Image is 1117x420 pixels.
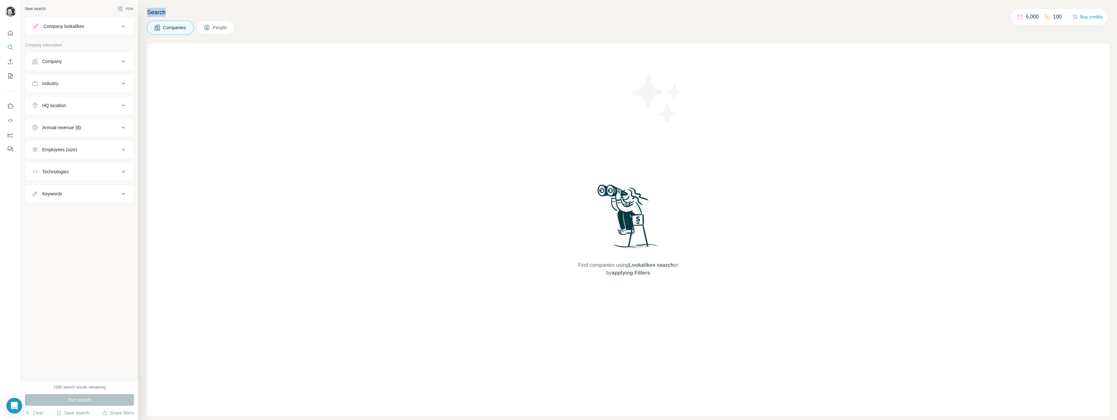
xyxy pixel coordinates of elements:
button: Annual revenue ($) [25,120,134,135]
button: Enrich CSV [5,56,16,68]
button: Feedback [5,143,16,155]
button: Company [25,54,134,69]
button: Quick start [5,27,16,39]
span: Lookalikes search [629,262,674,268]
div: Employees (size) [42,146,77,153]
button: Dashboard [5,129,16,141]
h4: Search [147,8,1109,17]
span: Find companies using or by [576,261,680,277]
div: Open Intercom Messenger [6,398,22,414]
div: Company lookalikes [44,23,84,30]
button: Employees (size) [25,142,134,157]
p: 100 [1053,13,1062,21]
div: Keywords [42,191,62,197]
button: Save search [56,410,89,416]
button: HQ location [25,98,134,113]
p: 5,000 [1026,13,1039,21]
img: Avatar [5,6,16,17]
span: Companies [163,24,187,31]
button: Use Surfe API [5,115,16,126]
img: Surfe Illustration - Woman searching with binoculars [595,183,662,255]
img: Surfe Illustration - Stars [628,69,687,128]
button: Use Surfe on LinkedIn [5,100,16,112]
div: New search [25,6,45,12]
span: People [213,24,228,31]
button: Hide [113,4,138,14]
div: Annual revenue ($) [42,124,81,131]
p: Company information [25,42,134,48]
div: Technologies [42,168,69,175]
button: Industry [25,76,134,91]
button: Keywords [25,186,134,202]
button: My lists [5,70,16,82]
button: Clear [25,410,44,416]
button: Share filters [102,410,134,416]
button: Search [5,42,16,53]
button: Buy credits [1073,12,1103,21]
button: Company lookalikes [25,19,134,34]
div: Industry [42,80,58,87]
div: 1990 search results remaining [54,384,106,390]
button: Technologies [25,164,134,179]
div: HQ location [42,102,66,109]
div: Company [42,58,62,65]
span: applying Filters [612,270,650,276]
